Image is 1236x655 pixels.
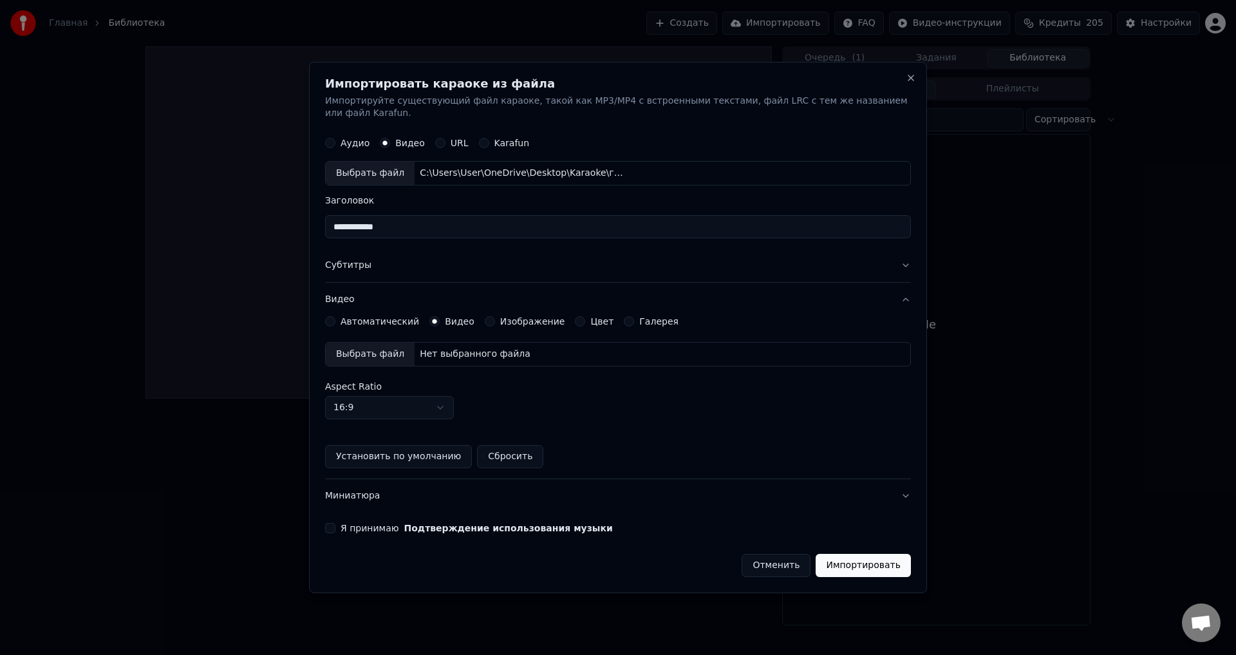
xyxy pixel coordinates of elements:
[445,317,474,326] label: Видео
[590,317,613,326] label: Цвет
[742,554,810,577] button: Отменить
[341,524,613,533] label: Я принимаю
[341,317,419,326] label: Автоматический
[395,139,425,148] label: Видео
[451,139,469,148] label: URL
[325,316,911,479] div: Видео
[325,479,911,513] button: Миниатюра
[326,343,415,366] div: Выбрать файл
[639,317,679,326] label: Галерея
[341,139,370,148] label: Аудио
[415,348,536,361] div: Нет выбранного файла
[477,445,543,468] button: Сбросить
[325,283,911,316] button: Видео
[325,445,472,468] button: Установить по умолчанию
[494,139,530,148] label: Karafun
[325,78,911,90] h2: Импортировать караоке из файла
[325,249,911,283] button: Субтитры
[325,196,911,205] label: Заголовок
[415,167,633,180] div: C:\Users\User\OneDrive\Desktop\Karaoke\готовые\Bush - Mouth.mp4
[325,95,911,120] p: Импортируйте существующий файл караоке, такой как MP3/MP4 с встроенными текстами, файл LRC с тем ...
[326,162,415,185] div: Выбрать файл
[816,554,911,577] button: Импортировать
[325,382,911,391] label: Aspect Ratio
[404,524,613,533] button: Я принимаю
[500,317,565,326] label: Изображение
